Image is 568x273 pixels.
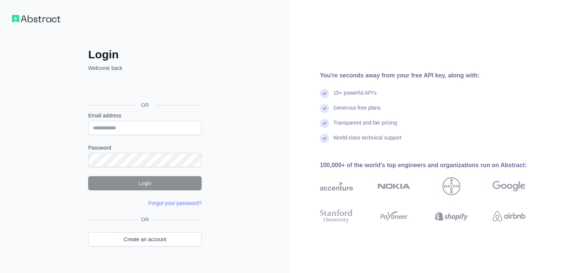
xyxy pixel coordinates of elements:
[88,232,202,246] a: Create an account
[88,112,202,119] label: Email address
[88,176,202,190] button: Login
[135,101,155,109] span: OR
[12,15,60,22] img: Workflow
[493,177,525,195] img: google
[320,134,329,143] img: check mark
[320,208,353,224] img: stanford university
[88,64,202,72] p: Welcome back
[320,119,329,128] img: check mark
[435,208,468,224] img: shopify
[333,89,377,104] div: 15+ powerful API's
[84,80,204,96] iframe: “使用 Google 账号登录”按钮
[493,208,525,224] img: airbnb
[333,134,402,149] div: World-class technical support
[320,104,329,113] img: check mark
[378,177,410,195] img: nokia
[88,144,202,151] label: Password
[333,104,381,119] div: Generous free plans
[320,89,329,98] img: check mark
[320,71,549,80] div: You're seconds away from your free API key, along with:
[138,216,152,223] span: OR
[333,119,397,134] div: Transparent and fair pricing
[320,161,549,170] div: 100,000+ of the world's top engineers and organizations run on Abstract:
[148,200,202,206] a: Forgot your password?
[443,177,460,195] img: bayer
[378,208,410,224] img: payoneer
[320,177,353,195] img: accenture
[88,48,202,61] h2: Login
